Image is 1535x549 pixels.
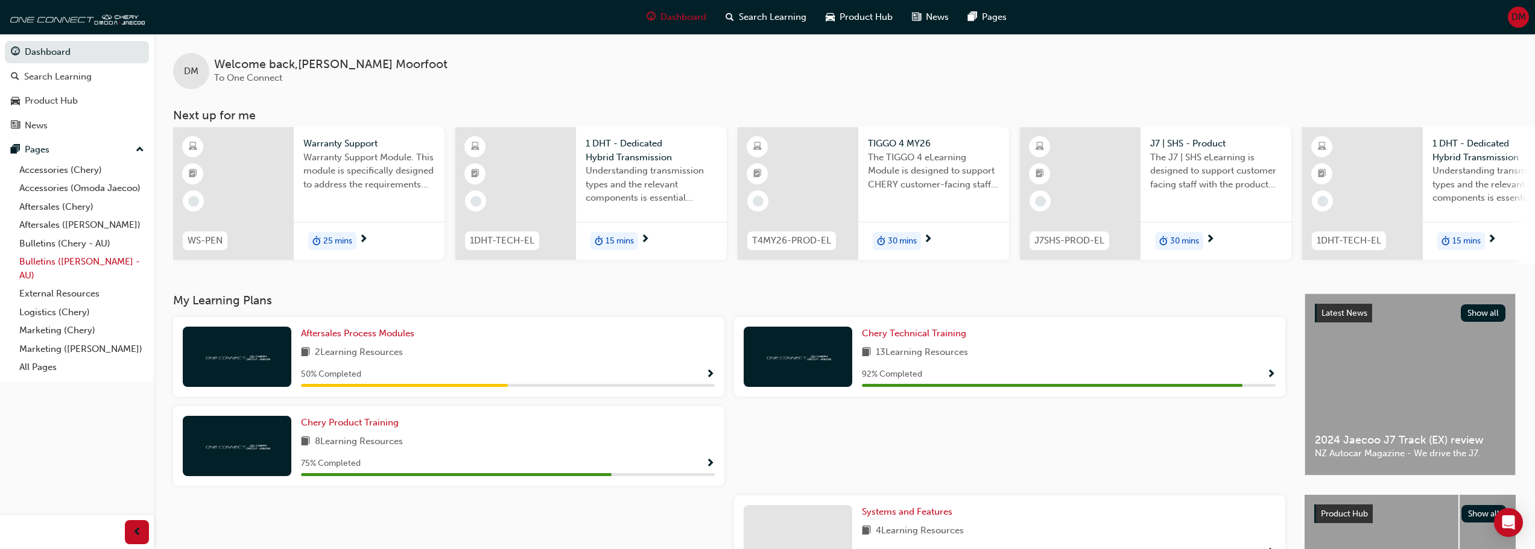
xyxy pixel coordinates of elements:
[24,70,92,84] div: Search Learning
[706,367,715,382] button: Show Progress
[862,524,871,539] span: book-icon
[868,151,999,192] span: The TIGGO 4 eLearning Module is designed to support CHERY customer-facing staff with the product ...
[184,64,198,78] span: DM
[5,66,149,88] a: Search Learning
[470,196,481,207] span: learningRecordVerb_NONE-icon
[301,328,414,339] span: Aftersales Process Modules
[923,234,932,245] span: next-icon
[1321,308,1367,318] span: Latest News
[877,233,885,249] span: duration-icon
[173,127,445,260] a: WS-PENWarranty SupportWarranty Support Module. This module is specifically designed to address th...
[14,179,149,198] a: Accessories (Omoda Jaecoo)
[6,5,145,29] img: oneconnect
[1034,234,1104,248] span: J7SHS-PROD-EL
[11,72,19,83] span: search-icon
[1035,196,1046,207] span: learningRecordVerb_NONE-icon
[301,434,310,450] span: book-icon
[862,328,966,339] span: Chery Technical Training
[11,145,20,155] span: pages-icon
[1305,293,1516,475] a: Latest NewsShow all2024 Jaecoo J7 Track (EX) reviewNZ Autocar Magazine - We drive the J7.
[1170,234,1199,248] span: 30 mins
[1511,10,1526,24] span: DM
[926,10,949,24] span: News
[637,5,716,30] a: guage-iconDashboard
[1318,166,1326,182] span: booktick-icon
[816,5,902,30] a: car-iconProduct Hub
[470,234,534,248] span: 1DHT-TECH-EL
[1315,304,1505,323] a: Latest NewsShow all
[5,90,149,112] a: Product Hub
[14,284,149,303] a: External Resources
[11,121,20,131] span: news-icon
[455,127,727,260] a: 1DHT-TECH-EL1 DHT - Dedicated Hybrid TransmissionUnderstanding transmission types and the relevan...
[826,10,835,25] span: car-icon
[25,143,49,157] div: Pages
[753,139,762,155] span: learningResourceType_ELEARNING-icon
[5,41,149,63] a: Dashboard
[968,10,977,25] span: pages-icon
[753,166,762,182] span: booktick-icon
[323,234,352,248] span: 25 mins
[14,234,149,253] a: Bulletins (Chery - AU)
[1317,234,1381,248] span: 1DHT-TECH-EL
[188,234,223,248] span: WS-PEN
[862,368,922,381] span: 92 % Completed
[188,196,199,207] span: learningRecordVerb_NONE-icon
[862,506,952,517] span: Systems and Features
[982,10,1007,24] span: Pages
[14,303,149,322] a: Logistics (Chery)
[647,10,656,25] span: guage-icon
[189,139,197,155] span: learningResourceType_ELEARNING-icon
[753,196,764,207] span: learningRecordVerb_NONE-icon
[214,58,448,72] span: Welcome back , [PERSON_NAME] Moorfoot
[1315,433,1505,447] span: 2024 Jaecoo J7 Track (EX) review
[1317,196,1328,207] span: learningRecordVerb_NONE-icon
[359,234,368,245] span: next-icon
[1150,151,1282,192] span: The J7 | SHS eLearning is designed to support customer facing staff with the product and sales in...
[14,216,149,234] a: Aftersales ([PERSON_NAME])
[1314,504,1506,524] a: Product HubShow all
[641,234,650,245] span: next-icon
[868,137,999,151] span: TIGGO 4 MY26
[301,368,361,381] span: 50 % Completed
[303,137,435,151] span: Warranty Support
[1318,139,1326,155] span: learningResourceType_ELEARNING-icon
[154,108,1535,122] h3: Next up for me
[1036,139,1044,155] span: learningResourceType_ELEARNING-icon
[1206,234,1215,245] span: next-icon
[14,198,149,216] a: Aftersales (Chery)
[726,10,734,25] span: search-icon
[214,72,282,83] span: To One Connect
[136,142,144,158] span: up-icon
[716,5,816,30] a: search-iconSearch Learning
[706,369,715,380] span: Show Progress
[902,5,958,30] a: news-iconNews
[1442,233,1450,249] span: duration-icon
[586,137,717,164] span: 1 DHT - Dedicated Hybrid Transmission
[301,416,404,430] a: Chery Product Training
[862,345,871,360] span: book-icon
[738,127,1009,260] a: T4MY26-PROD-ELTIGGO 4 MY26The TIGGO 4 eLearning Module is designed to support CHERY customer-faci...
[303,151,435,192] span: Warranty Support Module. This module is specifically designed to address the requirements and pro...
[912,10,921,25] span: news-icon
[301,327,419,340] a: Aftersales Process Modules
[1267,367,1276,382] button: Show Progress
[14,358,149,377] a: All Pages
[586,164,717,205] span: Understanding transmission types and the relevant components is essential knowledge required for ...
[301,417,399,428] span: Chery Product Training
[173,293,1285,307] h3: My Learning Plans
[315,434,403,450] span: 8 Learning Resources
[1150,137,1282,151] span: J7 | SHS - Product
[189,166,197,182] span: booktick-icon
[1452,234,1481,248] span: 15 mins
[862,505,957,519] a: Systems and Features
[5,139,149,161] button: Pages
[204,351,270,362] img: oneconnect
[1494,508,1523,537] div: Open Intercom Messenger
[862,327,971,340] a: Chery Technical Training
[595,233,603,249] span: duration-icon
[1036,166,1044,182] span: booktick-icon
[1315,447,1505,460] span: NZ Autocar Magazine - We drive the J7.
[315,345,403,360] span: 2 Learning Resources
[11,47,20,58] span: guage-icon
